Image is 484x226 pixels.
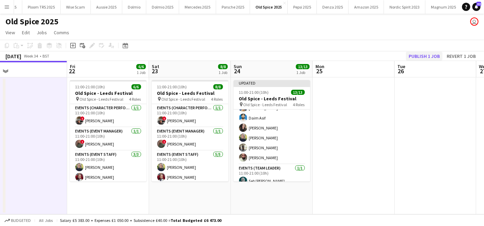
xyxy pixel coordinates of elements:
[42,53,49,59] div: BST
[122,0,146,14] button: Dolmio
[239,90,269,95] span: 11:00-21:00 (10h)
[296,64,310,69] span: 13/13
[60,218,221,223] div: Salary £5 383.00 + Expenses £1 050.00 + Subsistence £40.00 =
[70,104,147,127] app-card-role: Events (Character Performer)1/111:00-21:00 (10h)![PERSON_NAME]
[70,90,147,96] h3: Old Spice - Leeds Festival
[288,0,317,14] button: Pepsi 2025
[425,0,462,14] button: Magnum 2025
[444,52,479,61] button: Revert 1 job
[234,80,310,181] app-job-card: Updated11:00-21:00 (10h)13/13Old Spice - Leeds Festival Old Spice - Leeds Festival4 Roles[PERSON_...
[234,96,310,102] h3: Old Spice - Leeds Festival
[296,70,309,75] div: 1 Job
[315,63,324,70] span: Mon
[80,97,124,102] span: Old Spice - Leeds Festival
[397,63,405,70] span: Tue
[61,0,91,14] button: Wise Scam
[54,29,69,36] span: Comms
[152,80,228,181] app-job-card: 11:00-21:00 (10h)8/8Old Spice - Leeds Festival Old Spice - Leeds Festival4 RolesEvents (Character...
[213,84,223,89] span: 8/8
[317,0,349,14] button: Denza 2025
[384,0,425,14] button: Nordic Spirit 2023
[11,218,31,223] span: Budgeted
[171,218,221,223] span: Total Budgeted £6 473.00
[314,67,324,75] span: 25
[291,90,305,95] span: 13/13
[349,0,384,14] button: Amazon 2025
[5,29,15,36] span: View
[162,97,206,102] span: Old Spice - Leeds Festival
[70,127,147,151] app-card-role: Events (Event Manager)1/111:00-21:00 (10h)![PERSON_NAME]
[51,28,72,37] a: Comms
[3,217,32,224] button: Budgeted
[22,0,61,14] button: Ploom TRS 2025
[151,67,159,75] span: 23
[129,97,141,102] span: 4 Roles
[162,116,166,121] span: !
[69,67,75,75] span: 22
[234,80,310,86] div: Updated
[136,64,146,69] span: 6/6
[396,67,405,75] span: 26
[406,52,443,61] button: Publish 1 job
[470,17,479,26] app-user-avatar: Laura Smallwood
[38,218,54,223] span: All jobs
[211,97,223,102] span: 4 Roles
[22,29,30,36] span: Edit
[152,63,159,70] span: Sat
[23,53,40,59] span: Week 34
[234,164,310,188] app-card-role: Events (Team Leader)1/111:00-21:00 (10h)Seb [PERSON_NAME]
[152,104,228,127] app-card-role: Events (Character Performer)1/111:00-21:00 (10h)![PERSON_NAME]
[80,116,85,121] span: !
[152,151,228,214] app-card-role: Events (Event Staff)5/511:00-21:00 (10h)[PERSON_NAME][PERSON_NAME]
[37,29,47,36] span: Jobs
[5,16,59,27] h1: Old Spice 2025
[5,53,21,60] div: [DATE]
[146,0,179,14] button: Dolmio 2025
[137,70,146,75] div: 1 Job
[157,84,187,89] span: 11:00-21:00 (10h)
[152,90,228,96] h3: Old Spice - Leeds Festival
[216,0,250,14] button: Porsche 2025
[3,28,18,37] a: View
[70,63,75,70] span: Fri
[75,84,105,89] span: 11:00-21:00 (10h)
[91,0,122,14] button: Aussie 2025
[179,0,216,14] button: Mercedes 2025
[219,70,227,75] div: 1 Job
[152,127,228,151] app-card-role: Events (Event Manager)1/111:00-21:00 (10h)![PERSON_NAME]
[250,0,288,14] button: Old Spice 2025
[70,151,147,194] app-card-role: Events (Event Staff)3/311:00-21:00 (10h)[PERSON_NAME][PERSON_NAME]
[244,102,287,107] span: Old Spice - Leeds Festival
[70,80,147,181] app-job-card: 11:00-21:00 (10h)6/6Old Spice - Leeds Festival Old Spice - Leeds Festival4 RolesEvents (Character...
[162,140,166,144] span: !
[476,2,481,6] span: 32
[233,67,242,75] span: 24
[234,63,242,70] span: Sun
[19,28,33,37] a: Edit
[80,140,85,144] span: !
[472,3,481,11] a: 32
[34,28,50,37] a: Jobs
[132,84,141,89] span: 6/6
[218,64,228,69] span: 8/8
[293,102,305,107] span: 4 Roles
